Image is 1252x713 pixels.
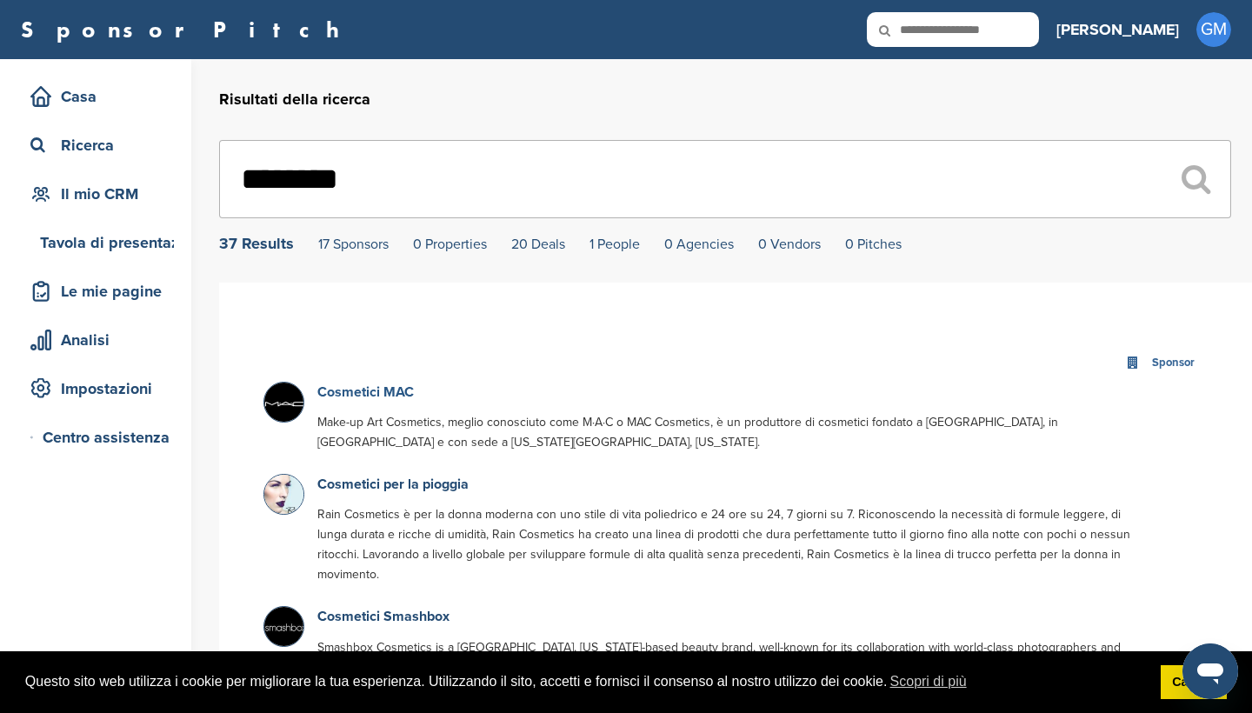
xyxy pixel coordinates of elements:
a: 0 Vendors [758,236,821,253]
div: 37 Results [219,236,294,251]
div: Centro assistenza [26,422,174,453]
h2: Risultati della ricerca [219,88,1231,111]
h3: [PERSON_NAME] [1056,17,1179,42]
iframe: Pulsante per aprire la finestra di messaggistica [1182,643,1238,699]
a: Ricerca [17,125,174,165]
a: Tavola di presentazione [17,223,174,263]
div: Il mio CRM [26,178,174,210]
a: 1 People [589,236,640,253]
div: Le mie pagine [26,276,174,307]
a: 20 Deals [511,236,565,253]
a: Cosmetici per la pioggia [317,476,469,493]
a: Cosmetici MAC [317,383,414,401]
p: Make-up Art Cosmetics, meglio conosciuto come M·A·C o MAC Cosmetics, è un produttore di cosmetici... [317,412,1149,452]
div: Impostazioni [26,373,174,404]
div: Casa [26,81,174,112]
a: Casa [17,77,174,117]
img: Dati [264,475,308,518]
p: Smashbox Cosmetics is a [GEOGRAPHIC_DATA], [US_STATE]-based beauty brand, well-known for its coll... [317,637,1149,677]
a: Cosmetici Smashbox [317,608,450,625]
div: Sponsor [1148,353,1199,373]
a: Analisi [17,320,174,360]
a: Sponsor Pitch [21,18,350,41]
div: Tavola di presentazione [26,227,174,258]
p: Rain Cosmetics è per la donna moderna con uno stile di vita poliedrico e 24 ore su 24, 7 giorni s... [317,504,1149,584]
a: diseseli il messaggio del cookie [1161,665,1228,700]
a: scopri di più sui cookie [887,669,969,695]
a: [PERSON_NAME] [1056,10,1179,49]
span: Questo sito web utilizza i cookie per migliorare la tua esperienza. Utilizzando il sito, accetti ... [25,669,1147,695]
a: 0 Agencies [664,236,734,253]
img: Dati [264,607,308,650]
a: Centro assistenza [17,417,174,457]
a: Il mio CRM [17,174,174,214]
a: Le mie pagine [17,271,174,311]
a: 0 Properties [413,236,487,253]
a: Impostazioni [17,369,174,409]
div: Ricerca [26,130,174,161]
a: 0 Pitches [845,236,902,253]
img: Dati [264,383,308,426]
span: GM [1196,12,1231,47]
div: Analisi [26,324,174,356]
a: 17 Sponsors [318,236,389,253]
